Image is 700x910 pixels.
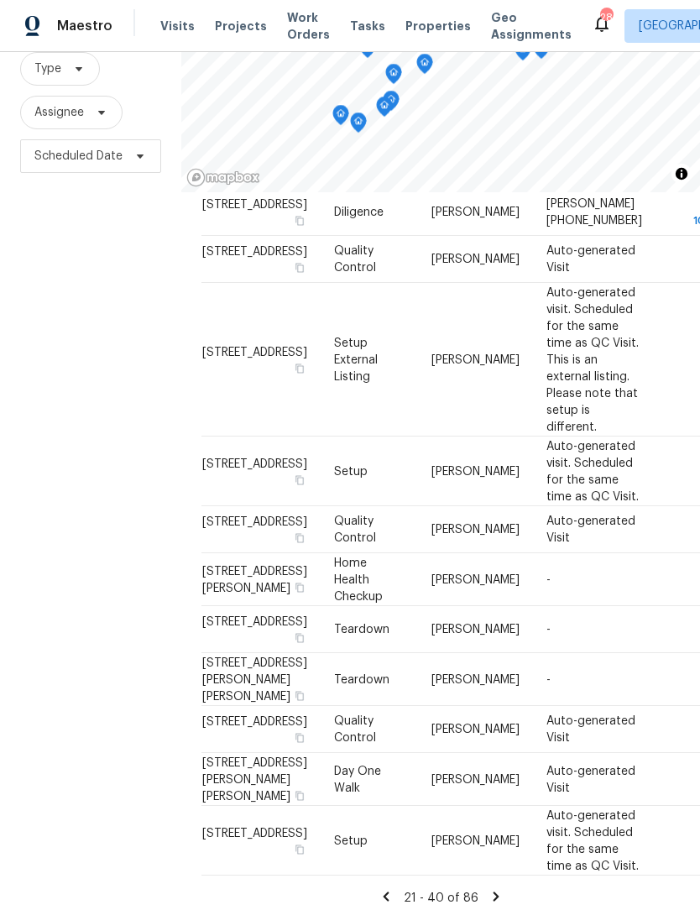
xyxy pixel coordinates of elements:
span: [STREET_ADDRESS] [202,458,307,470]
span: [STREET_ADDRESS][PERSON_NAME][PERSON_NAME] [202,657,307,703]
button: Copy Address [292,361,307,376]
a: Mapbox homepage [186,169,260,188]
span: - [546,674,551,686]
div: Map marker [515,41,531,67]
span: Diligence [334,207,384,219]
div: Map marker [376,97,393,123]
button: Copy Address [292,731,307,746]
button: Copy Address [292,531,307,547]
span: Setup [334,835,368,847]
span: Tasks [350,21,385,33]
span: [STREET_ADDRESS] [202,247,307,259]
span: Maestro [57,18,112,35]
div: Map marker [383,92,400,118]
span: Properties [405,18,471,35]
span: Toggle attribution [676,165,687,184]
span: [PERSON_NAME] [431,724,520,736]
span: Auto-generated Visit [546,246,635,275]
span: [PERSON_NAME] [PHONE_NUMBER] [546,199,642,227]
button: Copy Address [292,261,307,276]
button: Toggle attribution [671,165,692,185]
span: Assignee [34,105,84,122]
span: Work Orders [287,10,330,44]
span: Setup External Listing [334,337,378,383]
span: Visits [160,18,195,35]
button: Copy Address [292,842,307,857]
span: Setup [334,466,368,478]
span: [PERSON_NAME] [431,625,520,636]
span: Projects [215,18,267,35]
button: Copy Address [292,788,307,803]
span: Auto-generated visit. Scheduled for the same time as QC Visit. [546,441,639,503]
span: [STREET_ADDRESS] [202,347,307,358]
span: Teardown [334,674,389,686]
div: Map marker [332,106,349,132]
span: [STREET_ADDRESS] [202,200,307,212]
span: [PERSON_NAME] [431,525,520,536]
div: Map marker [350,113,367,139]
span: Quality Control [334,716,376,745]
span: [STREET_ADDRESS] [202,617,307,629]
span: Auto-generated visit. Scheduled for the same time as QC Visit. This is an external listing. Pleas... [546,287,639,433]
span: Auto-generated Visit [546,766,635,794]
span: - [546,574,551,586]
span: [PERSON_NAME] [431,254,520,266]
button: Copy Address [292,688,307,703]
span: [PERSON_NAME] [431,207,520,219]
span: Quality Control [334,516,376,545]
span: Teardown [334,625,389,636]
div: Map marker [416,55,433,81]
span: [STREET_ADDRESS][PERSON_NAME] [202,566,307,594]
span: Auto-generated visit. Scheduled for the same time as QC Visit. [546,810,639,872]
button: Copy Address [292,631,307,646]
span: - [546,625,551,636]
span: Home Health Checkup [334,557,383,603]
span: 21 - 40 of 86 [404,893,478,905]
span: [STREET_ADDRESS][PERSON_NAME][PERSON_NAME] [202,757,307,803]
span: [PERSON_NAME] [431,835,520,847]
span: Quality Control [334,246,376,275]
span: Auto-generated Visit [546,516,635,545]
span: Auto-generated Visit [546,716,635,745]
button: Copy Address [292,473,307,488]
button: Copy Address [292,580,307,595]
span: [PERSON_NAME] [431,466,520,478]
div: Map marker [385,65,402,91]
span: [PERSON_NAME] [431,774,520,786]
span: Scheduled Date [34,149,123,165]
span: [PERSON_NAME] [431,674,520,686]
span: [STREET_ADDRESS] [202,828,307,839]
span: [STREET_ADDRESS] [202,517,307,529]
span: Day One Walk [334,766,381,794]
div: 28 [600,10,612,27]
span: Geo Assignments [491,10,572,44]
button: Copy Address [292,214,307,229]
span: [STREET_ADDRESS] [202,717,307,729]
span: [PERSON_NAME] [431,354,520,366]
span: Type [34,61,61,78]
span: [PERSON_NAME] [431,574,520,586]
